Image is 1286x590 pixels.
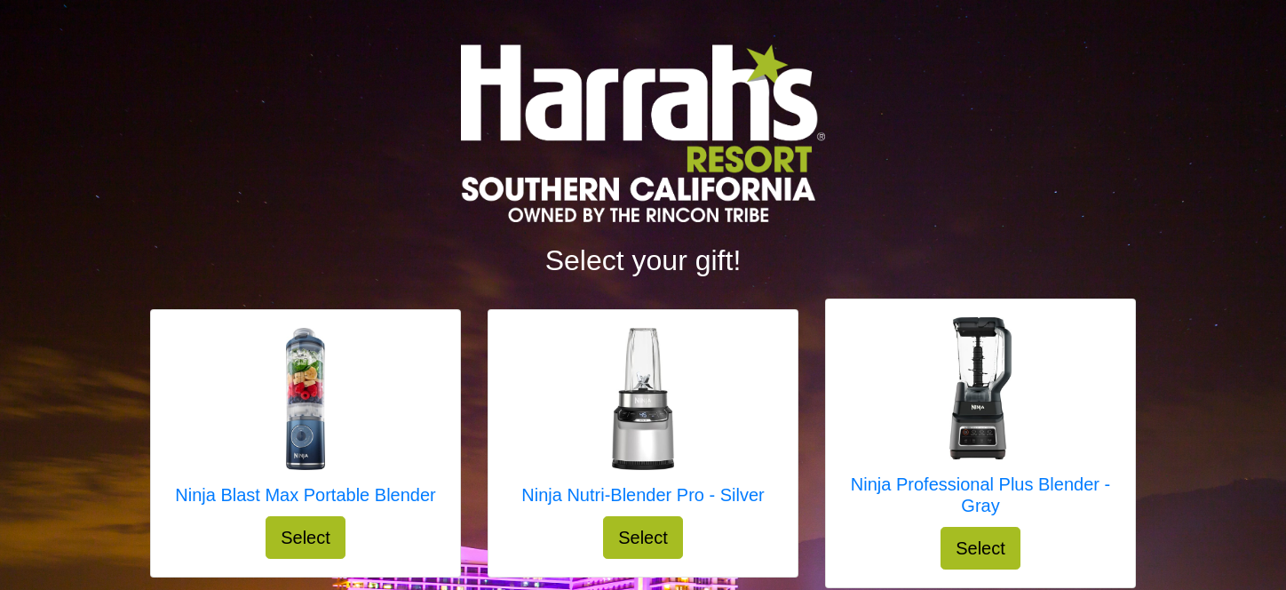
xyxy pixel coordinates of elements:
[844,474,1117,516] h5: Ninja Professional Plus Blender - Gray
[941,527,1020,570] button: Select
[461,44,825,222] img: Logo
[150,243,1136,277] h2: Select your gift!
[175,328,435,516] a: Ninja Blast Max Portable Blender Ninja Blast Max Portable Blender
[521,484,764,506] h5: Ninja Nutri-Blender Pro - Silver
[572,328,714,470] img: Ninja Nutri-Blender Pro - Silver
[521,328,764,516] a: Ninja Nutri-Blender Pro - Silver Ninja Nutri-Blender Pro - Silver
[909,317,1052,459] img: Ninja Professional Plus Blender - Gray
[844,317,1117,527] a: Ninja Professional Plus Blender - Gray Ninja Professional Plus Blender - Gray
[603,516,683,559] button: Select
[234,328,377,470] img: Ninja Blast Max Portable Blender
[175,484,435,506] h5: Ninja Blast Max Portable Blender
[266,516,345,559] button: Select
